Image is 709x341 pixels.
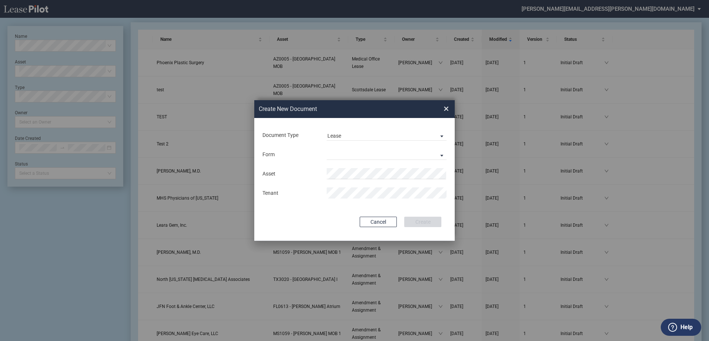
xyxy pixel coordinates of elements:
[327,129,447,141] md-select: Document Type: Lease
[258,170,322,178] div: Asset
[680,322,693,332] label: Help
[327,149,447,160] md-select: Lease Form
[258,190,322,197] div: Tenant
[327,133,341,139] div: Lease
[444,103,449,115] span: ×
[254,100,455,241] md-dialog: Create New ...
[360,217,397,227] button: Cancel
[404,217,441,227] button: Create
[258,132,322,139] div: Document Type
[259,105,417,113] h2: Create New Document
[258,151,322,158] div: Form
